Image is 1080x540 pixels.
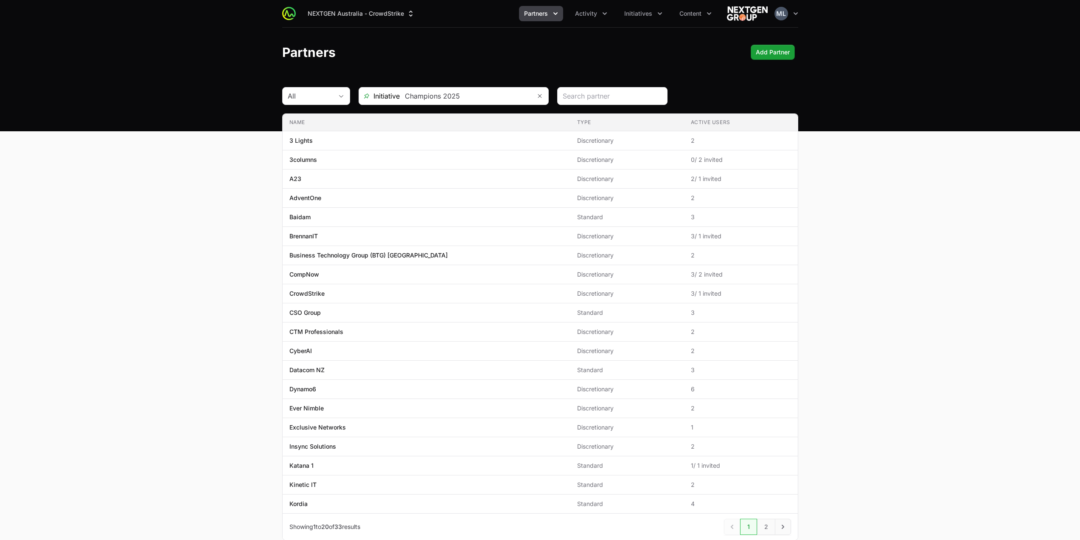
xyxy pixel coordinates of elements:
[577,175,677,183] span: Discretionary
[691,423,791,432] span: 1
[289,175,301,183] p: A23
[691,347,791,355] span: 2
[775,519,791,535] a: Next
[289,347,312,355] p: CyberAI
[679,9,701,18] span: Content
[577,155,677,164] span: Discretionary
[283,88,350,105] button: All
[296,6,717,21] div: Main navigation
[289,194,321,202] p: AdventOne
[289,481,317,489] p: Kinetic IT
[756,47,790,57] span: Add Partner
[691,155,791,164] span: 0 / 2 invited
[691,270,791,279] span: 3 / 2 invited
[577,194,677,202] span: Discretionary
[727,5,768,22] img: NEXTGEN Australia
[691,366,791,374] span: 3
[289,232,318,240] p: BrennanIT
[359,91,400,101] span: Initiative
[577,423,677,432] span: Discretionary
[691,308,791,317] span: 3
[524,9,548,18] span: Partners
[691,136,791,145] span: 2
[751,45,795,60] div: Primary actions
[691,442,791,451] span: 2
[289,136,313,145] p: 3 Lights
[619,6,668,21] button: Initiatives
[577,481,677,489] span: Standard
[575,9,597,18] span: Activity
[577,385,677,393] span: Discretionary
[289,289,325,298] p: CrowdStrike
[577,328,677,336] span: Discretionary
[400,88,531,105] input: Search initiatives
[691,500,791,508] span: 4
[674,6,717,21] button: Content
[289,500,308,508] p: Kordia
[577,308,677,317] span: Standard
[691,175,791,183] span: 2 / 1 invited
[577,232,677,240] span: Discretionary
[577,270,677,279] span: Discretionary
[313,523,316,530] span: 1
[563,91,662,101] input: Search partner
[577,404,677,413] span: Discretionary
[577,289,677,298] span: Discretionary
[577,500,677,508] span: Standard
[577,251,677,260] span: Discretionary
[691,404,791,413] span: 2
[289,366,325,374] p: Datacom NZ
[774,7,788,20] img: Mustafa Larki
[691,481,791,489] span: 2
[531,88,548,105] button: Remove
[289,155,317,164] p: 3columns
[288,91,333,101] div: All
[570,6,612,21] button: Activity
[282,45,336,60] h1: Partners
[751,45,795,60] button: Add Partner
[684,114,798,131] th: Active Users
[691,251,791,260] span: 2
[619,6,668,21] div: Initiatives menu
[289,251,448,260] p: Business Technology Group (BTG) [GEOGRAPHIC_DATA]
[570,6,612,21] div: Activity menu
[289,308,321,317] p: CSO Group
[577,442,677,451] span: Discretionary
[519,6,563,21] button: Partners
[577,213,677,221] span: Standard
[691,213,791,221] span: 3
[691,385,791,393] span: 6
[577,347,677,355] span: Discretionary
[283,114,570,131] th: Name
[289,328,343,336] p: CTM Professionals
[289,385,316,393] p: Dynamo6
[289,270,319,279] p: CompNow
[519,6,563,21] div: Partners menu
[577,366,677,374] span: Standard
[289,213,311,221] p: Baidam
[289,423,346,432] p: Exclusive Networks
[282,7,296,20] img: ActivitySource
[691,232,791,240] span: 3 / 1 invited
[757,519,775,535] a: 2
[289,523,360,531] p: Showing to of results
[577,461,677,470] span: Standard
[740,519,757,535] a: 1
[691,461,791,470] span: 1 / 1 invited
[624,9,652,18] span: Initiatives
[289,461,314,470] p: Katana 1
[303,6,420,21] div: Supplier switch menu
[570,114,684,131] th: Type
[577,136,677,145] span: Discretionary
[289,404,324,413] p: Ever Nimble
[289,442,336,451] p: Insync Solutions
[303,6,420,21] button: NEXTGEN Australia - CrowdStrike
[691,194,791,202] span: 2
[334,523,342,530] span: 33
[321,523,329,530] span: 20
[674,6,717,21] div: Content menu
[691,328,791,336] span: 2
[691,289,791,298] span: 3 / 1 invited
